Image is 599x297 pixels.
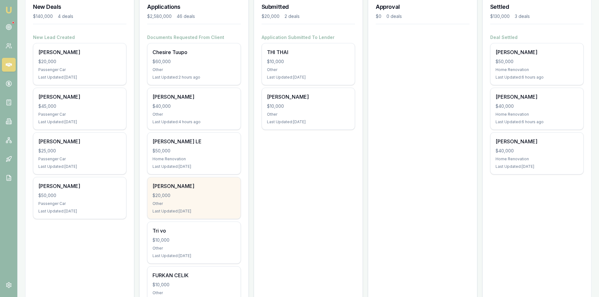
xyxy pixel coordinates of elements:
div: Other [153,112,235,117]
div: [PERSON_NAME] [38,182,121,190]
div: [PERSON_NAME] [38,48,121,56]
div: Last Updated: 6 hours ago [496,119,578,124]
div: Last Updated: [DATE] [153,209,235,214]
img: emu-icon-u.png [5,6,13,14]
div: Other [153,290,235,295]
div: $60,000 [153,58,235,65]
div: Last Updated: [DATE] [38,164,121,169]
div: Home Renovation [153,157,235,162]
div: Passenger Car [38,201,121,206]
h4: Documents Requested From Client [147,34,241,41]
div: Last Updated: [DATE] [267,75,350,80]
div: $25,000 [38,148,121,154]
div: $130,000 [490,13,510,19]
div: 2 deals [285,13,300,19]
div: $10,000 [153,237,235,243]
div: Last Updated: 2 hours ago [153,75,235,80]
div: $10,000 [153,282,235,288]
div: $40,000 [496,148,578,154]
div: Other [267,112,350,117]
div: $20,000 [38,58,121,65]
div: $50,000 [38,192,121,199]
div: Last Updated: [DATE] [38,119,121,124]
div: [PERSON_NAME] [153,182,235,190]
div: $2,580,000 [147,13,172,19]
h3: Approval [376,3,469,11]
div: Last Updated: 4 hours ago [153,119,235,124]
h4: Application Submitted To Lender [262,34,355,41]
div: Other [153,67,235,72]
div: 46 deals [177,13,195,19]
h4: New Lead Created [33,34,126,41]
div: 3 deals [515,13,530,19]
div: [PERSON_NAME] [153,93,235,101]
div: Last Updated: [DATE] [38,209,121,214]
div: $20,000 [153,192,235,199]
div: $50,000 [153,148,235,154]
div: $40,000 [153,103,235,109]
div: Last Updated: [DATE] [38,75,121,80]
h3: New Deals [33,3,126,11]
div: $20,000 [262,13,280,19]
div: THI THAI [267,48,350,56]
div: [PERSON_NAME] [38,138,121,145]
div: [PERSON_NAME] [496,48,578,56]
div: $40,000 [496,103,578,109]
h3: Applications [147,3,241,11]
div: Tri vo [153,227,235,234]
div: [PERSON_NAME] LE [153,138,235,145]
h3: Submitted [262,3,355,11]
div: Last Updated: [DATE] [496,164,578,169]
div: FURKAN CELIK [153,272,235,279]
div: Last Updated: 6 hours ago [496,75,578,80]
div: Passenger Car [38,67,121,72]
div: $50,000 [496,58,578,65]
div: Other [153,201,235,206]
div: $0 [376,13,381,19]
div: Chesire Tuupo [153,48,235,56]
div: $140,000 [33,13,53,19]
div: [PERSON_NAME] [267,93,350,101]
h3: Settled [490,3,584,11]
div: Last Updated: [DATE] [153,164,235,169]
div: $10,000 [267,103,350,109]
div: 0 deals [386,13,402,19]
div: [PERSON_NAME] [496,93,578,101]
div: Home Renovation [496,157,578,162]
div: [PERSON_NAME] [38,93,121,101]
div: Other [153,246,235,251]
div: Other [267,67,350,72]
div: $45,000 [38,103,121,109]
h4: Deal Settled [490,34,584,41]
div: Last Updated: [DATE] [267,119,350,124]
div: Home Renovation [496,112,578,117]
div: Home Renovation [496,67,578,72]
div: 4 deals [58,13,73,19]
div: Last Updated: [DATE] [153,253,235,258]
div: Passenger Car [38,112,121,117]
div: [PERSON_NAME] [496,138,578,145]
div: $10,000 [267,58,350,65]
div: Passenger Car [38,157,121,162]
